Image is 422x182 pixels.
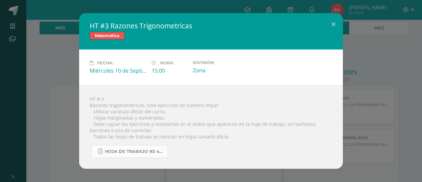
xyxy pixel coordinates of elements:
[152,67,188,74] div: 15:00
[91,145,168,158] a: Hoja de trabajo #3 4U.pdf
[97,60,113,65] span: Fecha:
[90,21,332,30] h2: HT #3 Razones Trigonometricas
[90,67,146,74] div: Miércoles 10 de Septiembre
[160,60,174,65] span: Hora:
[79,85,343,169] div: HT # 3 Razones trigonométricas. Solo ejercicios de número impar  Utilizar carátula oficial del c...
[193,60,250,65] label: División:
[90,32,125,40] span: Matemática
[105,149,164,154] span: Hoja de trabajo #3 4U.pdf
[324,13,343,36] button: Close (Esc)
[193,67,250,74] div: Zona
